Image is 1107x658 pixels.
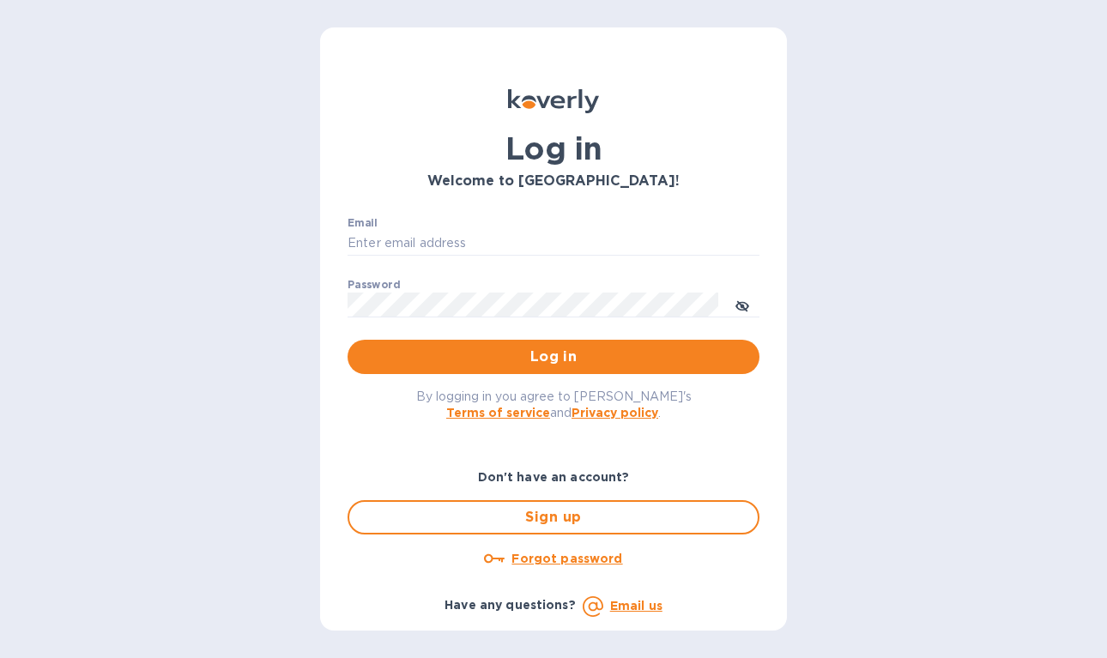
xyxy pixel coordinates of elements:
[725,287,759,322] button: toggle password visibility
[572,406,658,420] a: Privacy policy
[363,507,744,528] span: Sign up
[348,280,400,290] label: Password
[361,347,746,367] span: Log in
[511,552,622,565] u: Forgot password
[445,598,576,612] b: Have any questions?
[348,130,759,166] h1: Log in
[478,470,630,484] b: Don't have an account?
[348,173,759,190] h3: Welcome to [GEOGRAPHIC_DATA]!
[416,389,692,420] span: By logging in you agree to [PERSON_NAME]'s and .
[348,500,759,534] button: Sign up
[348,231,759,257] input: Enter email address
[446,406,550,420] a: Terms of service
[348,340,759,374] button: Log in
[508,89,599,113] img: Koverly
[348,218,378,228] label: Email
[610,599,662,613] a: Email us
